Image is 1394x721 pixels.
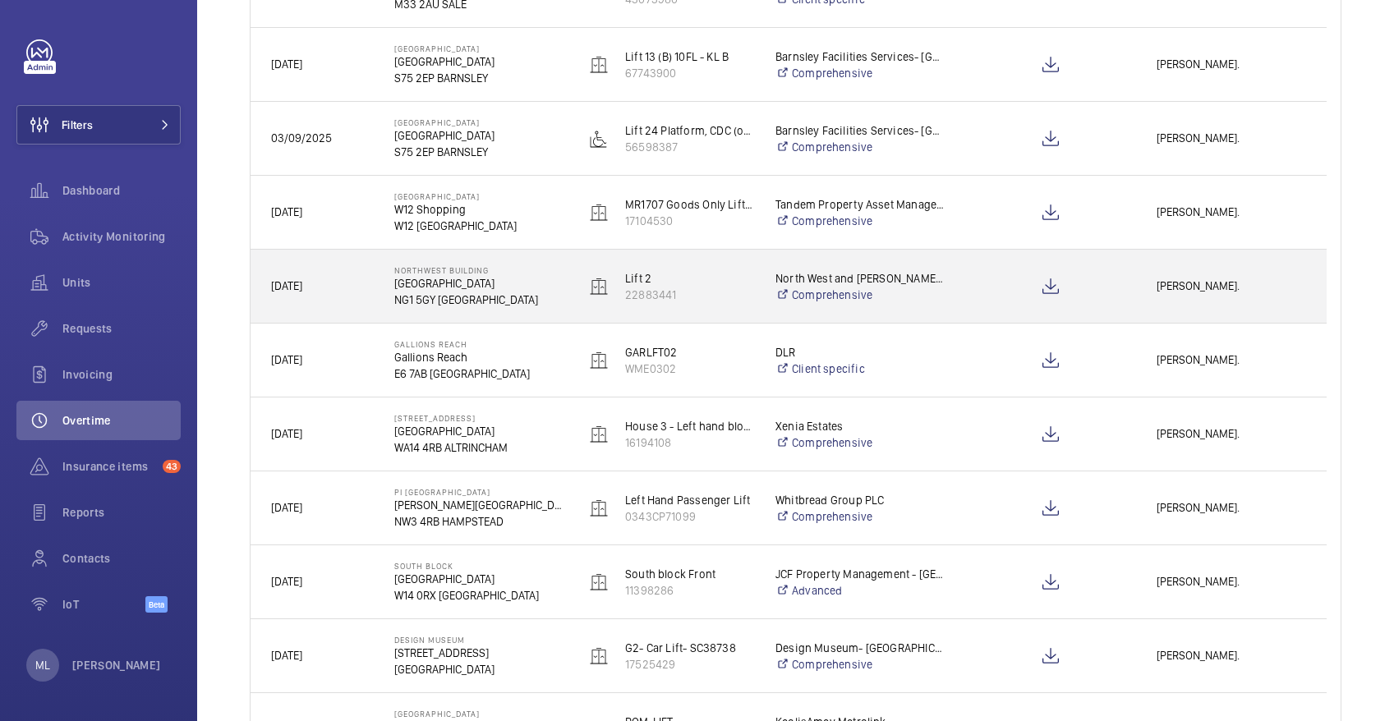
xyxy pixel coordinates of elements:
span: [PERSON_NAME]. [1157,425,1306,443]
p: GARLFT02 [625,344,754,360]
p: [GEOGRAPHIC_DATA] [394,53,564,70]
p: ML [35,657,50,673]
p: Whitbread Group PLC [775,492,945,508]
img: elevator.svg [589,572,609,592]
p: 0343CP71099 [625,508,754,525]
p: [STREET_ADDRESS] [394,413,564,423]
span: Reports [62,504,181,521]
p: [GEOGRAPHIC_DATA] [394,191,564,201]
p: Xenia Estates [775,418,945,434]
span: Filters [62,117,93,133]
a: Comprehensive [775,508,945,525]
span: Units [62,274,181,291]
p: [PERSON_NAME][GEOGRAPHIC_DATA][PERSON_NAME] [394,497,564,513]
span: [PERSON_NAME]. [1157,646,1306,665]
p: 17104530 [625,213,754,229]
span: [PERSON_NAME]. [1157,498,1306,517]
span: [DATE] [271,279,302,292]
span: [DATE] [271,427,302,440]
p: 11398286 [625,582,754,599]
p: WME0302 [625,360,754,377]
img: elevator.svg [589,55,609,75]
span: 03/09/2025 [271,131,332,145]
a: Comprehensive [775,287,945,303]
p: Left Hand Passenger Lift [625,492,754,508]
img: platform_lift.svg [589,129,609,149]
p: [GEOGRAPHIC_DATA] [394,709,564,719]
span: [DATE] [271,575,302,588]
img: elevator.svg [589,203,609,223]
span: [DATE] [271,501,302,514]
span: [PERSON_NAME]. [1157,277,1306,296]
span: 43 [163,460,181,473]
p: 22883441 [625,287,754,303]
span: [PERSON_NAME]. [1157,351,1306,370]
img: elevator.svg [589,277,609,296]
span: [DATE] [271,353,302,366]
p: northwest building [394,265,564,275]
p: 67743900 [625,65,754,81]
p: Design Museum [394,635,564,645]
p: South block Front [625,566,754,582]
p: DLR [775,344,945,360]
span: Contacts [62,550,181,567]
span: Requests [62,320,181,337]
p: JCF Property Management - [GEOGRAPHIC_DATA] [775,566,945,582]
p: MR1707 Goods Only Lift (2FLR) [625,196,754,213]
p: [STREET_ADDRESS] [394,645,564,661]
p: [GEOGRAPHIC_DATA] [394,661,564,677]
p: North West and [PERSON_NAME] RTM Company Ltd [775,270,945,287]
span: IoT [62,596,145,613]
p: Lift 24 Platform, CDC (off site) [625,122,754,139]
p: Gallions Reach [394,349,564,365]
span: [DATE] [271,205,302,218]
p: [GEOGRAPHIC_DATA] [394,275,564,292]
p: PI [GEOGRAPHIC_DATA] [394,487,564,497]
span: [PERSON_NAME]. [1157,55,1306,74]
span: Overtime [62,412,181,429]
span: [DATE] [271,57,302,71]
span: [DATE] [271,649,302,662]
img: elevator.svg [589,351,609,370]
span: [PERSON_NAME]. [1157,203,1306,222]
p: WA14 4RB ALTRINCHAM [394,439,564,456]
span: [PERSON_NAME]. [1157,129,1306,148]
p: Lift 2 [625,270,754,287]
p: [GEOGRAPHIC_DATA] [394,423,564,439]
p: W14 0RX [GEOGRAPHIC_DATA] [394,587,564,604]
p: E6 7AB [GEOGRAPHIC_DATA] [394,365,564,382]
p: W12 [GEOGRAPHIC_DATA] [394,218,564,234]
a: Comprehensive [775,656,945,673]
span: Beta [145,596,168,613]
p: Design Museum- [GEOGRAPHIC_DATA] [775,640,945,656]
p: [GEOGRAPHIC_DATA] [394,44,564,53]
p: Tandem Property Asset Management [775,196,945,213]
p: Gallions Reach [394,339,564,349]
a: Comprehensive [775,434,945,451]
p: W12 Shopping [394,201,564,218]
p: NG1 5GY [GEOGRAPHIC_DATA] [394,292,564,308]
p: House 3 - Left hand block [625,418,754,434]
a: Client specific [775,360,945,377]
p: 16194108 [625,434,754,451]
p: Barnsley Facilities Services- [GEOGRAPHIC_DATA] [775,48,945,65]
img: elevator.svg [589,425,609,444]
p: South Block [394,561,564,571]
p: Lift 13 (B) 10FL - KL B [625,48,754,65]
a: Advanced [775,582,945,599]
a: Comprehensive [775,65,945,81]
p: S75 2EP BARNSLEY [394,70,564,86]
p: G2- Car Lift- SC38738 [625,640,754,656]
span: Insurance items [62,458,156,475]
p: S75 2EP BARNSLEY [394,144,564,160]
span: Invoicing [62,366,181,383]
img: elevator.svg [589,646,609,666]
span: Activity Monitoring [62,228,181,245]
p: [GEOGRAPHIC_DATA] [394,117,564,127]
p: [PERSON_NAME] [72,657,161,673]
p: [GEOGRAPHIC_DATA] [394,571,564,587]
a: Comprehensive [775,213,945,229]
span: [PERSON_NAME]. [1157,572,1306,591]
p: NW3 4RB HAMPSTEAD [394,513,564,530]
p: Barnsley Facilities Services- [GEOGRAPHIC_DATA] [775,122,945,139]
